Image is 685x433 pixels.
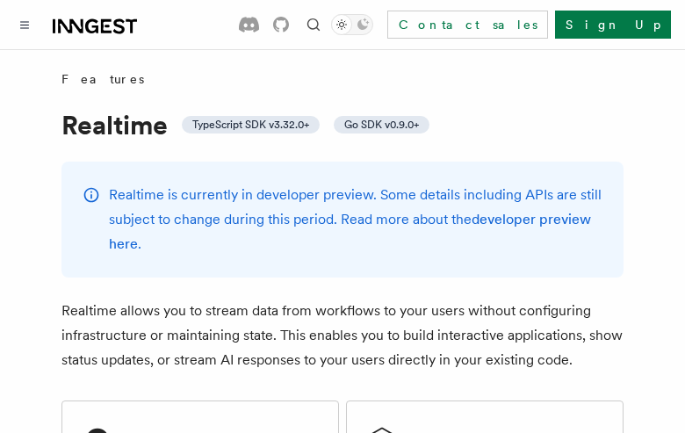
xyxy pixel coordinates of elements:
span: Go SDK v0.9.0+ [344,118,419,132]
p: Realtime is currently in developer preview. Some details including APIs are still subject to chan... [109,183,602,256]
button: Toggle navigation [14,14,35,35]
span: Features [61,70,144,88]
p: Realtime allows you to stream data from workflows to your users without configuring infrastructur... [61,299,624,372]
a: Contact sales [387,11,548,39]
button: Toggle dark mode [331,14,373,35]
h1: Realtime [61,109,624,141]
a: Sign Up [555,11,671,39]
button: Find something... [303,14,324,35]
span: TypeScript SDK v3.32.0+ [192,118,309,132]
